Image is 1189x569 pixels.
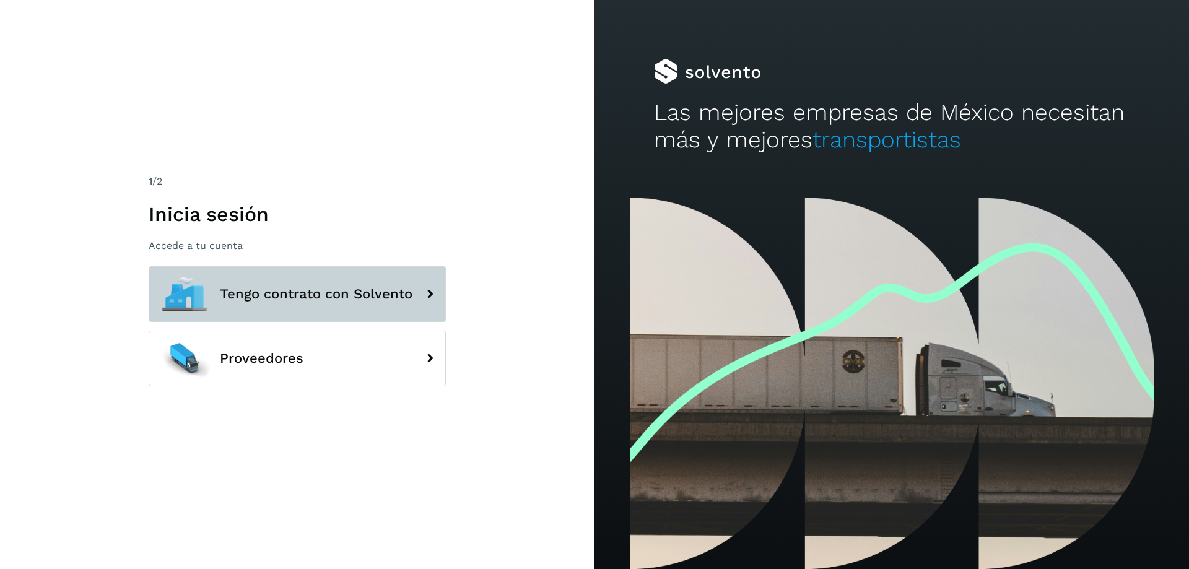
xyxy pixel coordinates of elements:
span: 1 [149,175,152,187]
h1: Inicia sesión [149,202,446,226]
h2: Las mejores empresas de México necesitan más y mejores [654,99,1130,154]
span: transportistas [812,126,961,153]
div: /2 [149,174,446,189]
p: Accede a tu cuenta [149,240,446,251]
button: Proveedores [149,331,446,386]
span: Proveedores [220,351,303,366]
span: Tengo contrato con Solvento [220,287,412,302]
button: Tengo contrato con Solvento [149,266,446,322]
